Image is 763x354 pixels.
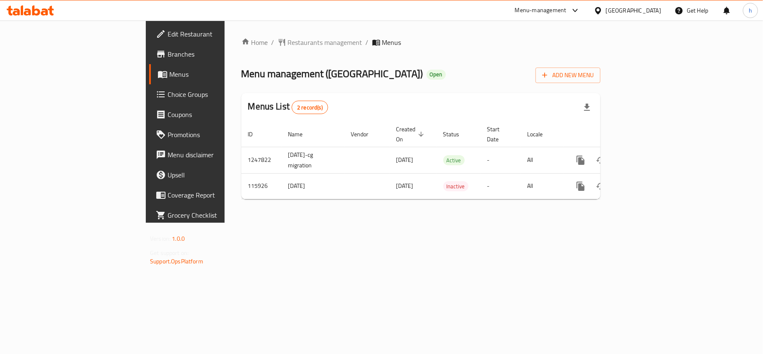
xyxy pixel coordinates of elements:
[292,104,328,112] span: 2 record(s)
[515,5,566,16] div: Menu-management
[168,170,266,180] span: Upsell
[149,84,273,104] a: Choice Groups
[248,129,264,139] span: ID
[150,256,203,267] a: Support.OpsPlatform
[487,124,511,144] span: Start Date
[535,68,600,83] button: Add New Menu
[577,97,597,117] div: Export file
[149,44,273,64] a: Branches
[169,69,266,79] span: Menus
[241,64,423,83] span: Menu management ( [GEOGRAPHIC_DATA] )
[481,147,521,173] td: -
[351,129,380,139] span: Vendor
[168,89,266,99] span: Choice Groups
[571,176,591,196] button: more
[427,71,446,78] span: Open
[382,37,401,47] span: Menus
[168,29,266,39] span: Edit Restaurant
[168,49,266,59] span: Branches
[149,104,273,125] a: Coupons
[591,150,611,170] button: Change Status
[282,173,344,199] td: [DATE]
[168,109,266,120] span: Coupons
[149,165,273,185] a: Upsell
[521,173,564,199] td: All
[149,24,273,44] a: Edit Restaurant
[168,130,266,140] span: Promotions
[149,185,273,205] a: Coverage Report
[481,173,521,199] td: -
[366,37,369,47] li: /
[288,37,362,47] span: Restaurants management
[282,147,344,173] td: [DATE]-cg migration
[241,37,600,47] nav: breadcrumb
[443,156,465,165] span: Active
[606,6,661,15] div: [GEOGRAPHIC_DATA]
[150,233,171,244] span: Version:
[168,190,266,200] span: Coverage Report
[591,176,611,196] button: Change Status
[396,154,414,165] span: [DATE]
[292,101,328,114] div: Total records count
[564,122,658,147] th: Actions
[248,100,328,114] h2: Menus List
[749,6,752,15] span: h
[571,150,591,170] button: more
[542,70,594,81] span: Add New Menu
[172,233,185,244] span: 1.0.0
[168,210,266,220] span: Grocery Checklist
[528,129,554,139] span: Locale
[288,129,314,139] span: Name
[149,64,273,84] a: Menus
[278,37,362,47] a: Restaurants management
[150,247,189,258] span: Get support on:
[443,182,468,191] span: Inactive
[396,124,427,144] span: Created On
[241,122,658,199] table: enhanced table
[443,129,471,139] span: Status
[521,147,564,173] td: All
[168,150,266,160] span: Menu disclaimer
[396,180,414,191] span: [DATE]
[149,145,273,165] a: Menu disclaimer
[149,205,273,225] a: Grocery Checklist
[149,125,273,145] a: Promotions
[427,70,446,80] div: Open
